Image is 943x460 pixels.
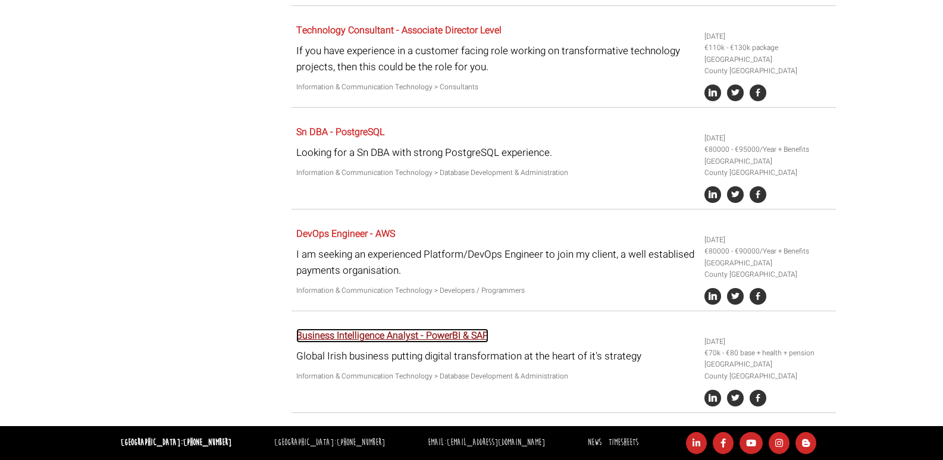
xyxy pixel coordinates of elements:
[704,234,832,246] li: [DATE]
[271,434,388,452] li: [GEOGRAPHIC_DATA]:
[704,336,832,348] li: [DATE]
[296,167,695,179] p: Information & Communication Technology > Database Development & Administration
[296,227,395,241] a: DevOps Engineer - AWS
[609,437,638,448] a: Timesheets
[296,82,695,93] p: Information & Communication Technology > Consultants
[183,437,231,448] a: [PHONE_NUMBER]
[704,246,832,257] li: €80000 - €90000/Year + Benefits
[447,437,545,448] a: [EMAIL_ADDRESS][DOMAIN_NAME]
[296,125,384,139] a: Sn DBA - PostgreSQL
[704,54,832,77] li: [GEOGRAPHIC_DATA] County [GEOGRAPHIC_DATA]
[296,371,695,382] p: Information & Communication Technology > Database Development & Administration
[296,348,695,364] p: Global Irish business putting digital transformation at the heart of it's strategy
[704,348,832,359] li: €70k - €80 base + health + pension
[704,133,832,144] li: [DATE]
[704,258,832,280] li: [GEOGRAPHIC_DATA] County [GEOGRAPHIC_DATA]
[704,31,832,42] li: [DATE]
[121,437,231,448] strong: [GEOGRAPHIC_DATA]:
[704,156,832,179] li: [GEOGRAPHIC_DATA] County [GEOGRAPHIC_DATA]
[296,328,488,343] a: Business Intelligence Analyst - PowerBI & SAP
[296,23,502,37] a: Technology Consultant - Associate Director Level
[337,437,385,448] a: [PHONE_NUMBER]
[296,285,695,296] p: Information & Communication Technology > Developers / Programmers
[588,437,601,448] a: News
[296,43,695,75] p: If you have experience in a customer facing role working on transformative technology projects, t...
[296,145,695,161] p: Looking for a Sn DBA with strong PostgreSQL experience.
[425,434,548,452] li: Email:
[704,42,832,54] li: €110k - €130k package
[704,144,832,155] li: €80000 - €95000/Year + Benefits
[296,246,695,278] p: I am seeking an experienced Platform/DevOps Engineer to join my client, a well establised payment...
[704,359,832,381] li: [GEOGRAPHIC_DATA] County [GEOGRAPHIC_DATA]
